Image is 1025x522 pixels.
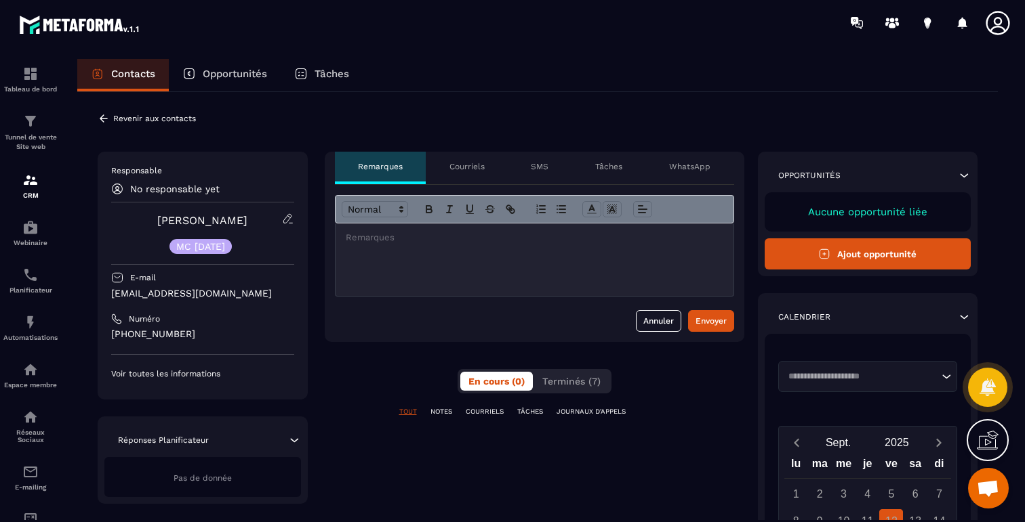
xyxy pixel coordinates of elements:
p: E-mailing [3,483,58,491]
div: me [832,454,856,478]
span: Terminés (7) [542,376,601,387]
p: Tâches [315,68,349,80]
div: 2 [808,482,832,506]
a: automationsautomationsEspace membre [3,351,58,399]
p: SMS [531,161,548,172]
p: JOURNAUX D'APPELS [557,407,626,416]
p: Aucune opportunité liée [778,206,958,218]
div: sa [904,454,927,478]
p: Webinaire [3,239,58,246]
p: MC [DATE] [176,242,225,251]
a: automationsautomationsWebinaire [3,209,58,257]
a: [PERSON_NAME] [157,214,247,227]
p: [EMAIL_ADDRESS][DOMAIN_NAME] [111,287,294,300]
a: Tâches [281,59,363,91]
p: Revenir aux contacts [113,114,196,123]
img: scheduler [22,267,39,283]
a: emailemailE-mailing [3,454,58,501]
button: Next month [926,433,951,452]
a: formationformationTableau de bord [3,56,58,103]
p: Réponses Planificateur [118,435,209,445]
button: Envoyer [688,310,734,332]
div: ve [879,454,903,478]
div: 7 [927,482,951,506]
div: di [927,454,951,478]
p: COURRIELS [466,407,504,416]
img: automations [22,314,39,330]
p: Remarques [358,161,403,172]
a: formationformationCRM [3,162,58,209]
p: TOUT [399,407,417,416]
div: lu [784,454,807,478]
input: Search for option [784,370,939,383]
button: Previous month [784,433,809,452]
p: Voir toutes les informations [111,368,294,379]
p: Tunnel de vente Site web [3,133,58,152]
p: E-mail [130,272,156,283]
a: Contacts [77,59,169,91]
p: Tâches [595,161,622,172]
div: ma [808,454,832,478]
a: automationsautomationsAutomatisations [3,304,58,351]
p: Espace membre [3,381,58,389]
a: schedulerschedulerPlanificateur [3,257,58,304]
p: Tableau de bord [3,85,58,93]
a: Opportunités [169,59,281,91]
p: No responsable yet [130,183,220,194]
p: Numéro [129,313,160,324]
img: email [22,464,39,480]
p: WhatsApp [669,161,710,172]
button: Open months overlay [809,431,868,454]
img: formation [22,113,39,129]
div: je [856,454,879,478]
div: 1 [784,482,808,506]
p: NOTES [430,407,452,416]
span: Pas de donnée [174,473,232,483]
p: Automatisations [3,334,58,341]
button: Ajout opportunité [765,238,971,269]
img: formation [22,66,39,82]
img: social-network [22,409,39,425]
p: Réseaux Sociaux [3,429,58,443]
p: Opportunités [778,170,841,181]
span: En cours (0) [468,376,525,387]
p: Responsable [111,165,294,176]
div: 6 [904,482,927,506]
button: Annuler [636,310,681,332]
p: Courriels [449,161,485,172]
div: Ouvrir le chat [968,468,1009,508]
p: Planificateur [3,286,58,294]
div: 5 [879,482,903,506]
img: formation [22,172,39,188]
p: Opportunités [203,68,267,80]
a: social-networksocial-networkRéseaux Sociaux [3,399,58,454]
button: Open years overlay [868,431,926,454]
a: formationformationTunnel de vente Site web [3,103,58,162]
p: Calendrier [778,311,830,322]
button: Terminés (7) [534,372,609,391]
p: [PHONE_NUMBER] [111,328,294,341]
button: En cours (0) [460,372,533,391]
p: Contacts [111,68,155,80]
div: Search for option [778,361,958,392]
img: automations [22,362,39,378]
p: TÂCHES [517,407,543,416]
div: 3 [832,482,856,506]
img: automations [22,219,39,236]
div: Envoyer [696,314,727,328]
p: CRM [3,192,58,199]
div: 4 [856,482,879,506]
img: logo [19,12,141,37]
